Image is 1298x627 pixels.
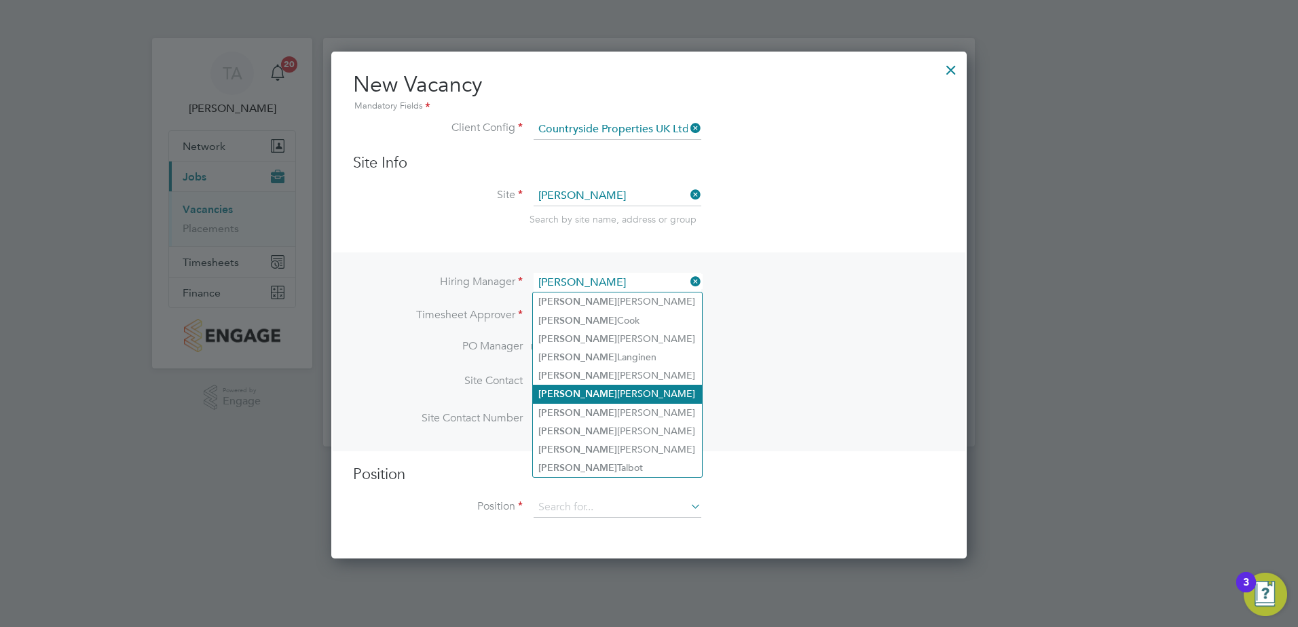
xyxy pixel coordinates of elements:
[353,339,523,354] label: PO Manager
[1244,573,1287,616] button: Open Resource Center, 3 new notifications
[538,296,617,307] b: [PERSON_NAME]
[533,385,702,403] li: [PERSON_NAME]
[353,411,523,425] label: Site Contact Number
[538,407,617,419] b: [PERSON_NAME]
[533,311,702,330] li: Cook
[533,422,702,440] li: [PERSON_NAME]
[353,465,945,484] h3: Position
[353,374,523,388] label: Site Contact
[530,213,697,225] span: Search by site name, address or group
[533,348,702,366] li: Langinen
[538,351,617,363] b: [PERSON_NAME]
[353,121,523,135] label: Client Config
[353,499,523,514] label: Position
[538,388,617,400] b: [PERSON_NAME]
[531,339,546,353] span: n/a
[538,333,617,345] b: [PERSON_NAME]
[353,71,945,114] h2: New Vacancy
[533,366,702,385] li: [PERSON_NAME]
[538,370,617,381] b: [PERSON_NAME]
[538,444,617,455] b: [PERSON_NAME]
[538,315,617,326] b: [PERSON_NAME]
[533,404,702,422] li: [PERSON_NAME]
[353,99,945,114] div: Mandatory Fields
[353,153,945,173] h3: Site Info
[534,273,701,292] input: Search for...
[353,275,523,289] label: Hiring Manager
[353,188,523,202] label: Site
[533,459,702,477] li: Talbot
[353,308,523,322] label: Timesheet Approver
[533,440,702,459] li: [PERSON_NAME]
[1243,582,1249,600] div: 3
[534,186,701,206] input: Search for...
[534,119,701,140] input: Search for...
[534,497,701,518] input: Search for...
[533,292,702,311] li: [PERSON_NAME]
[533,330,702,348] li: [PERSON_NAME]
[538,462,617,474] b: [PERSON_NAME]
[538,425,617,437] b: [PERSON_NAME]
